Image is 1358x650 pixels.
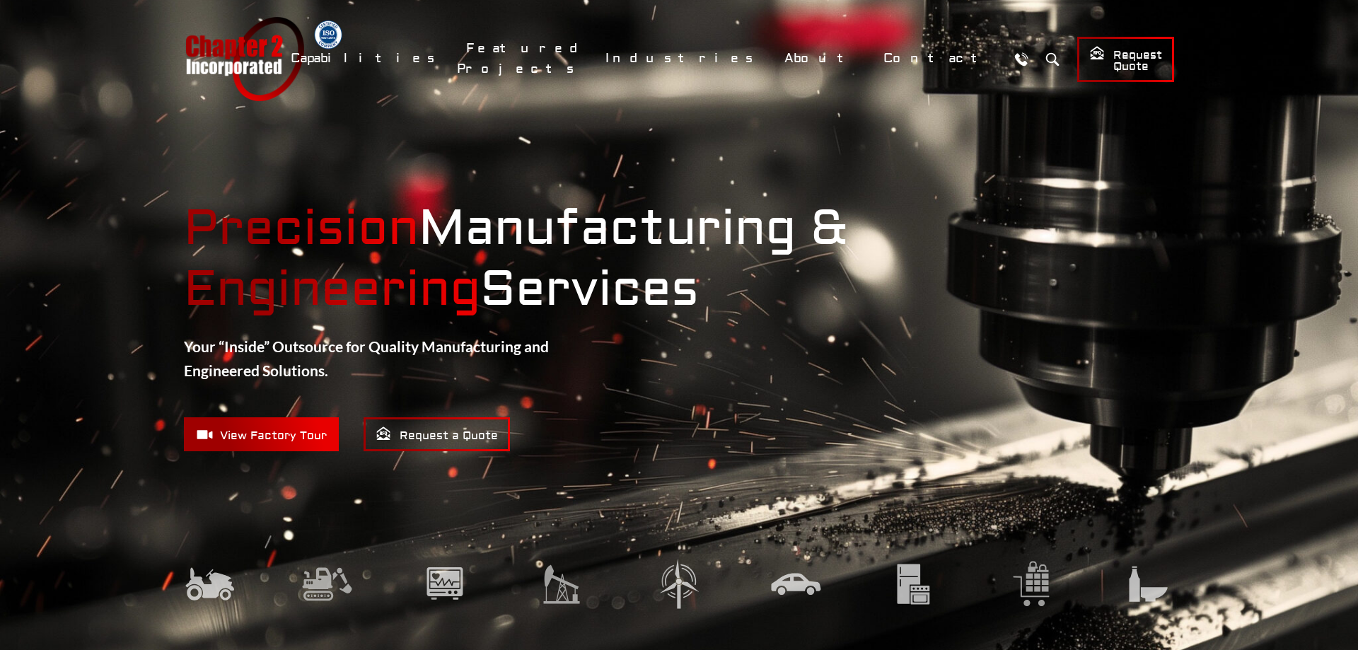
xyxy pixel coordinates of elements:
[364,417,510,451] a: Request a Quote
[376,426,498,443] span: Request a Quote
[196,426,327,443] span: View Factory Tour
[1039,46,1065,72] button: Search
[1077,37,1174,82] a: Request Quote
[596,43,768,74] a: Industries
[184,199,1174,320] strong: Manufacturing & Services
[184,199,419,259] mark: Precision
[184,260,480,320] mark: Engineering
[282,43,450,74] a: Capabilities
[1008,46,1034,72] a: Call Us
[874,43,1001,74] a: Contact
[184,337,549,379] strong: Your “Inside” Outsource for Quality Manufacturing and Engineered Solutions.
[457,33,589,84] a: Featured Projects
[184,17,304,101] a: Chapter 2 Incorporated
[184,417,339,451] a: View Factory Tour
[1089,45,1162,74] span: Request Quote
[775,43,867,74] a: About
